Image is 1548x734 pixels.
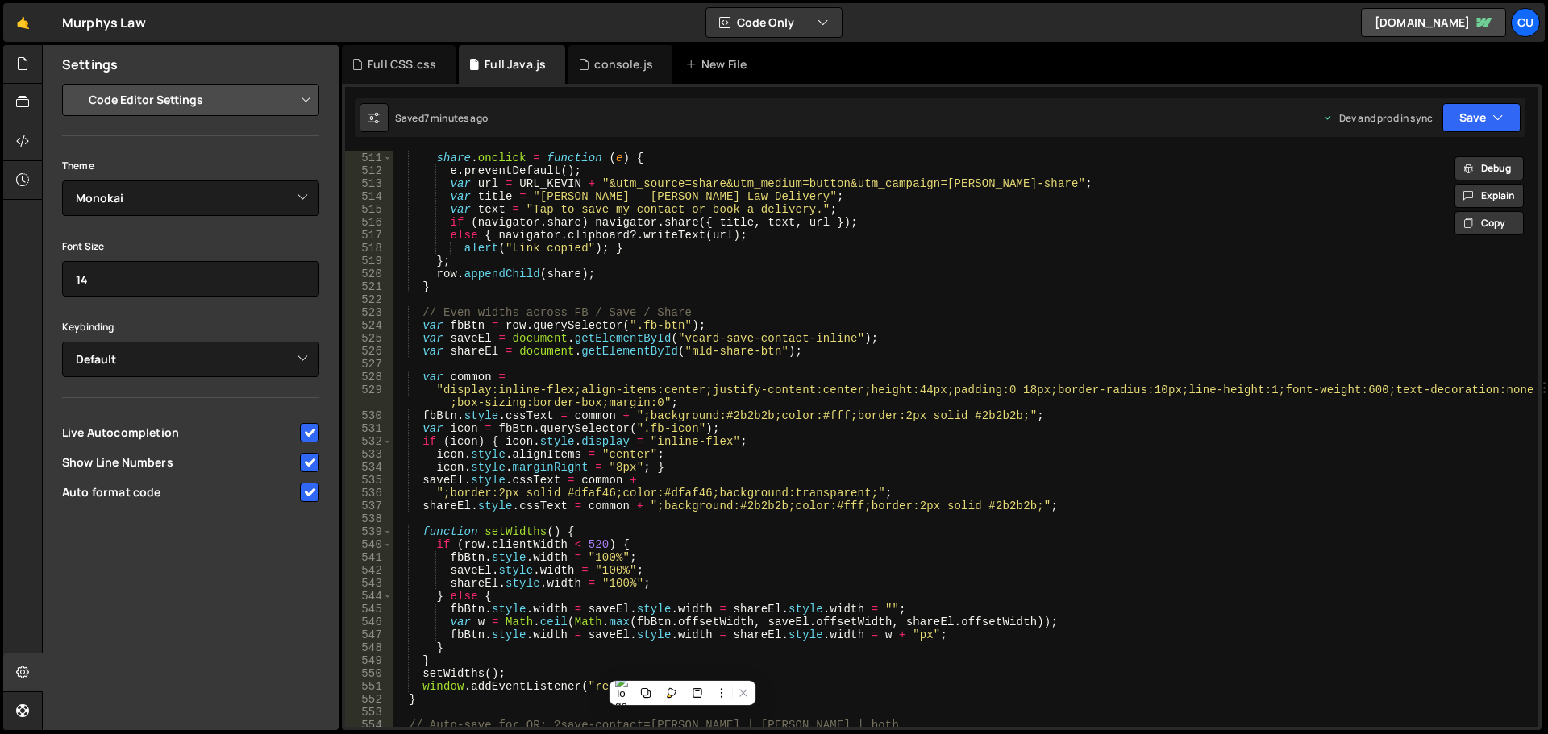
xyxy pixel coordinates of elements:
[1323,111,1433,125] div: Dev and prod in sync
[685,56,753,73] div: New File
[345,564,393,577] div: 542
[345,525,393,538] div: 539
[345,306,393,319] div: 523
[345,641,393,654] div: 548
[345,474,393,487] div: 535
[1454,156,1524,180] button: Debug
[345,177,393,190] div: 513
[345,693,393,706] div: 552
[345,358,393,371] div: 527
[424,111,488,125] div: 7 minutes ago
[345,719,393,732] div: 554
[345,267,393,280] div: 520
[62,319,114,335] label: Keybinding
[345,422,393,435] div: 531
[345,216,393,229] div: 516
[345,654,393,667] div: 549
[62,13,146,32] div: Murphys Law
[345,345,393,358] div: 526
[345,190,393,203] div: 514
[345,680,393,693] div: 551
[1511,8,1540,37] a: Cu
[345,293,393,306] div: 522
[485,56,546,73] div: Full Java.js
[345,371,393,384] div: 528
[62,158,94,174] label: Theme
[345,551,393,564] div: 541
[345,706,393,719] div: 553
[62,454,298,471] span: Show Line Numbers
[345,435,393,448] div: 532
[345,461,393,474] div: 534
[345,242,393,255] div: 518
[1454,184,1524,208] button: Explain
[345,603,393,616] div: 545
[1442,103,1521,132] button: Save
[345,538,393,551] div: 540
[345,667,393,680] div: 550
[345,577,393,590] div: 543
[345,512,393,525] div: 538
[345,628,393,641] div: 547
[345,409,393,422] div: 530
[345,255,393,267] div: 519
[62,484,298,500] span: Auto format code
[62,238,104,255] label: Font Size
[62,425,298,441] span: Live Autocompletion
[345,616,393,628] div: 546
[1361,8,1506,37] a: [DOMAIN_NAME]
[345,500,393,512] div: 537
[345,332,393,345] div: 525
[594,56,653,73] div: console.js
[345,164,393,177] div: 512
[3,3,43,42] a: 🤙
[345,590,393,603] div: 544
[345,203,393,216] div: 515
[345,487,393,500] div: 536
[345,151,393,164] div: 511
[1454,211,1524,235] button: Copy
[706,8,842,37] button: Code Only
[62,56,118,73] h2: Settings
[345,319,393,332] div: 524
[345,384,393,409] div: 529
[345,280,393,293] div: 521
[345,229,393,242] div: 517
[368,56,436,73] div: Full CSS.css
[395,111,488,125] div: Saved
[345,448,393,461] div: 533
